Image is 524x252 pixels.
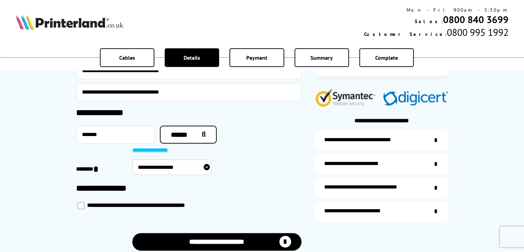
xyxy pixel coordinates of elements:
span: Payment [246,54,267,61]
span: Summary [310,54,333,61]
a: items-arrive [315,154,448,174]
span: Complete [375,54,398,61]
div: Mon - Fri 9:00am - 5:30pm [364,7,508,13]
span: Cables [119,54,135,61]
a: additional-ink [315,130,448,150]
a: secure-website [315,202,448,221]
img: Printerland Logo [16,14,123,30]
span: Details [184,54,200,61]
a: additional-cables [315,178,448,197]
span: Sales: [414,18,443,25]
a: 0800 840 3699 [443,13,508,26]
span: Customer Service: [364,31,446,37]
span: 0800 995 1992 [446,26,508,39]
